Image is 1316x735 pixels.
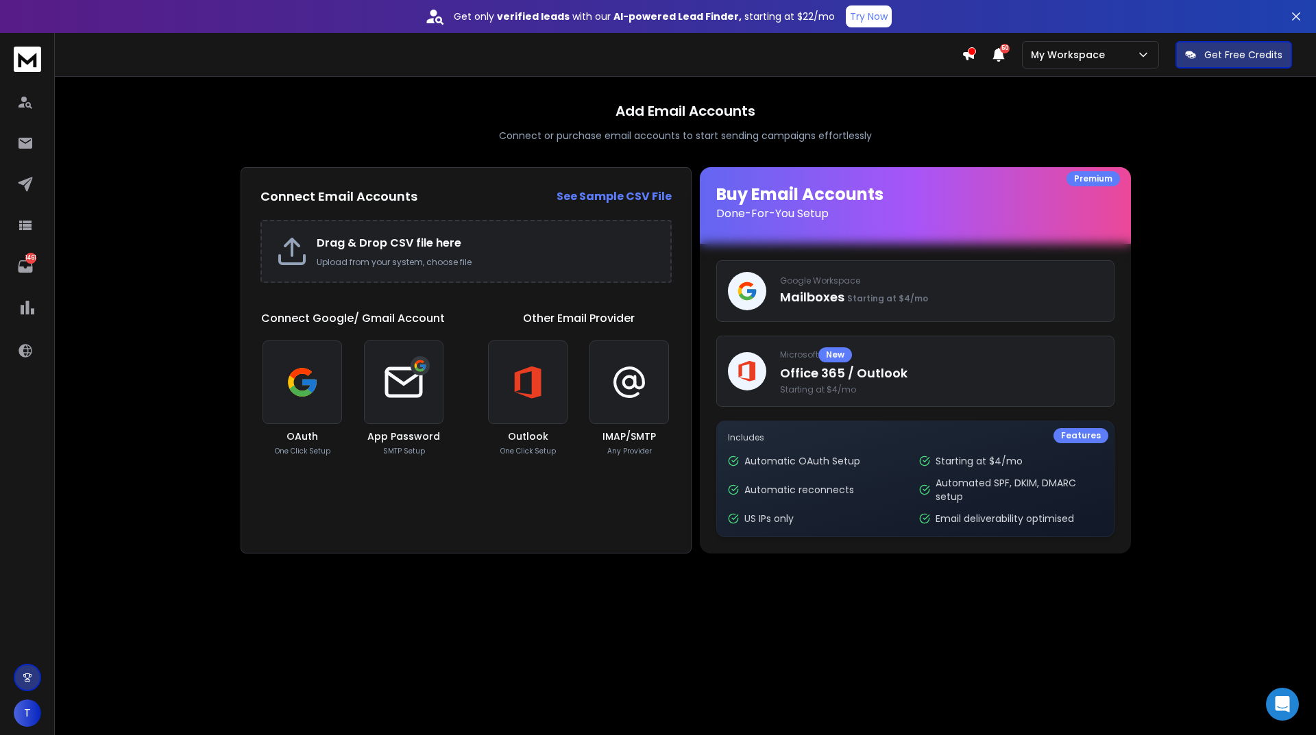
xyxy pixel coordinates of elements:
p: Done-For-You Setup [716,205,1114,222]
p: 1461 [25,253,36,264]
p: US IPs only [744,512,794,525]
p: One Click Setup [500,446,556,456]
p: Office 365 / Outlook [780,364,1103,383]
p: Automated SPF, DKIM, DMARC setup [936,476,1102,503]
button: Get Free Credits [1175,41,1292,68]
h3: Outlook [508,429,548,443]
div: Open Intercom Messenger [1266,688,1299,721]
strong: See Sample CSV File [557,188,672,204]
div: Features [1053,428,1108,443]
h1: Buy Email Accounts [716,184,1114,222]
h3: App Password [367,429,440,443]
h2: Connect Email Accounts [260,187,417,206]
h2: Drag & Drop CSV file here [317,235,657,251]
span: Starting at $4/mo [780,384,1103,395]
h3: IMAP/SMTP [602,429,656,443]
button: T [14,699,41,727]
strong: AI-powered Lead Finder, [613,10,742,23]
p: My Workspace [1031,48,1110,62]
p: Connect or purchase email accounts to start sending campaigns effortlessly [499,129,872,142]
p: Email deliverability optimised [936,512,1074,525]
button: Try Now [846,5,892,27]
p: One Click Setup [275,446,330,456]
p: Get only with our starting at $22/mo [454,10,835,23]
p: Microsoft [780,347,1103,362]
strong: verified leads [497,10,570,23]
a: See Sample CSV File [557,188,672,205]
p: SMTP Setup [383,446,425,456]
span: Starting at $4/mo [847,292,928,304]
p: Automatic reconnects [744,483,854,497]
p: Get Free Credits [1204,48,1282,62]
p: Automatic OAuth Setup [744,454,860,468]
h1: Other Email Provider [523,310,635,327]
h1: Connect Google/ Gmail Account [261,310,445,327]
p: Starting at $4/mo [936,454,1023,468]
p: Mailboxes [780,288,1103,307]
div: New [818,347,852,362]
p: Try Now [850,10,888,23]
p: Google Workspace [780,275,1103,286]
h1: Add Email Accounts [616,101,755,121]
a: 1461 [12,253,39,280]
h3: OAuth [287,429,318,443]
div: Premium [1067,171,1120,186]
img: logo [14,47,41,72]
p: Includes [728,432,1103,443]
p: Any Provider [607,446,652,456]
span: 50 [1000,44,1010,53]
p: Upload from your system, choose file [317,257,657,268]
